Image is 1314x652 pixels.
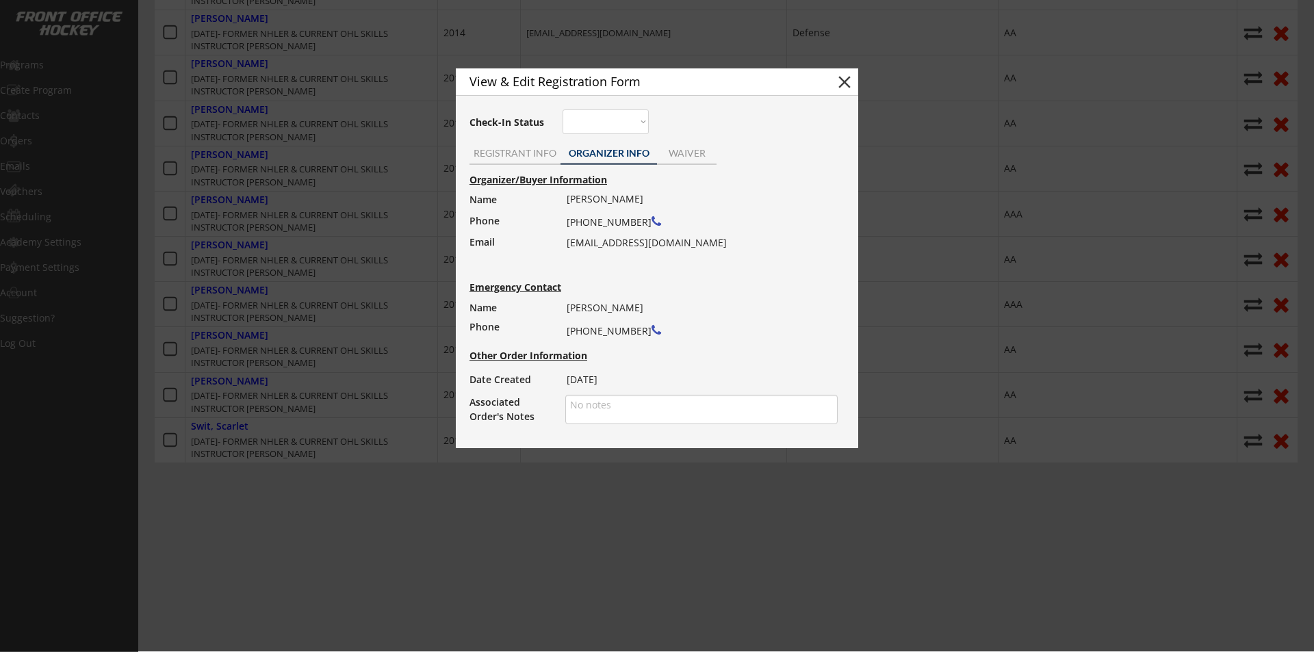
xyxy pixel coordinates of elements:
div: ORGANIZER INFO [561,148,657,158]
div: Name Phone Email [469,190,552,274]
div: REGISTRANT INFO [469,148,561,158]
div: Emergency Contact [469,283,574,292]
div: Name Phone [469,298,552,337]
button: close [834,72,855,92]
div: [PERSON_NAME] [PHONE_NUMBER] [EMAIL_ADDRESS][DOMAIN_NAME] [567,190,829,252]
div: [DATE] [567,370,829,389]
div: Date Created [469,370,552,389]
div: Associated Order's Notes [469,395,552,423]
div: Organizer/Buyer Information [469,175,851,185]
div: Other Order Information [469,351,851,361]
div: [PERSON_NAME] [PHONE_NUMBER] [567,298,829,342]
div: WAIVER [657,148,717,158]
div: Check-In Status [469,118,547,127]
div: View & Edit Registration Form [469,75,810,88]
